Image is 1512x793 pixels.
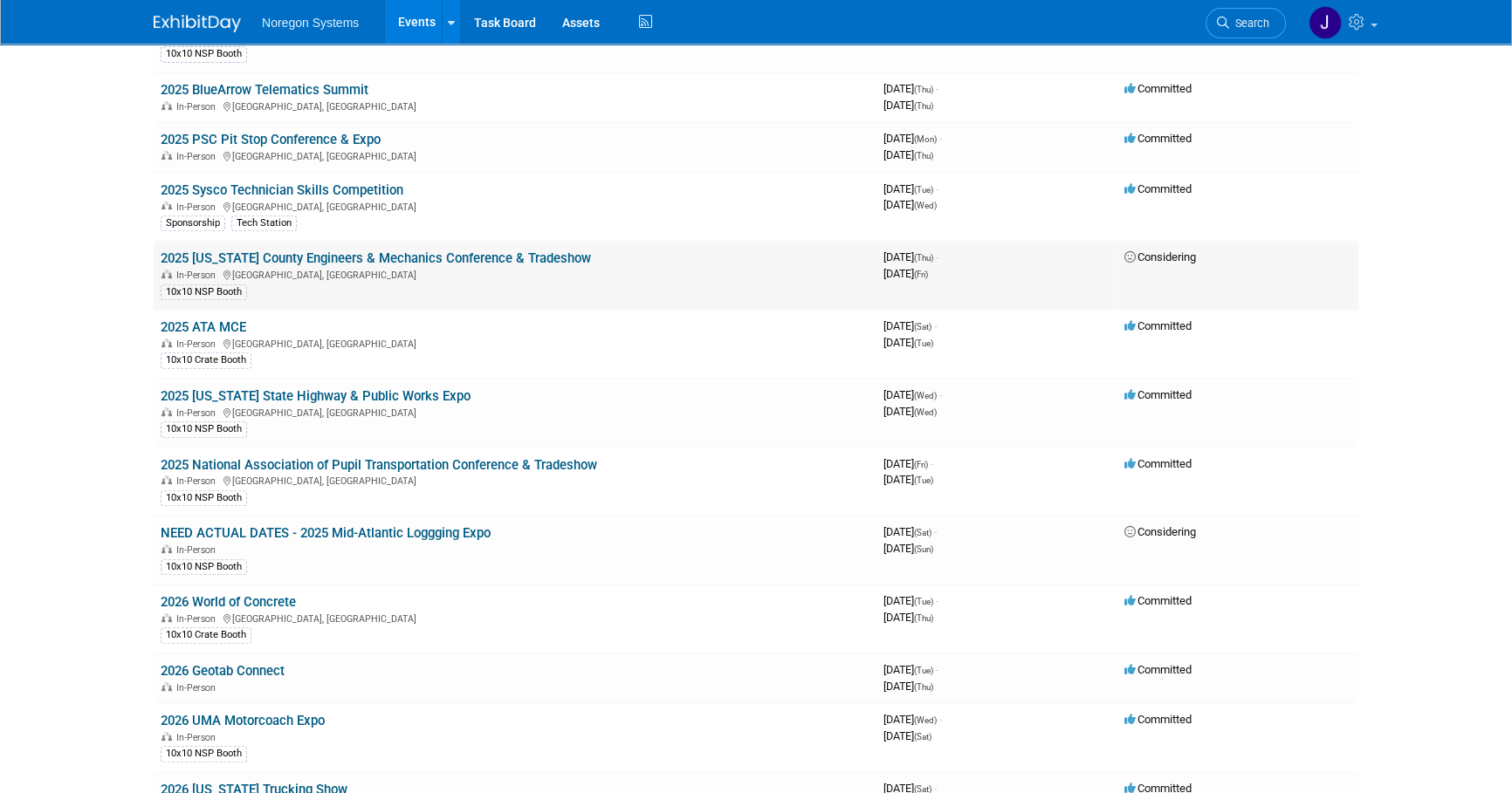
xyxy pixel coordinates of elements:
[176,682,221,694] span: In-Person
[162,475,172,484] img: In-Person Event
[934,525,937,538] span: -
[1124,457,1192,470] span: Committed
[162,270,172,278] img: In-Person Event
[161,352,251,368] div: 10x10 Crate Booth
[936,594,938,607] span: -
[162,682,172,691] img: In-Person Event
[883,405,937,418] span: [DATE]
[883,250,938,263] span: [DATE]
[176,475,221,487] span: In-Person
[883,99,933,112] span: [DATE]
[936,182,938,195] span: -
[176,338,221,350] span: In-Person
[914,613,933,623] span: (Thu)
[231,215,297,231] div: Tech Station
[914,666,933,675] span: (Tue)
[161,663,285,679] a: 2026 Geotab Connect
[883,336,933,349] span: [DATE]
[162,338,172,347] img: In-Person Event
[914,528,931,537] span: (Sat)
[176,732,221,743] span: In-Person
[161,82,368,98] a: 2025 BlueArrow Telematics Summit
[176,544,221,556] span: In-Person
[161,746,247,762] div: 10x10 NSP Booth
[883,729,931,742] span: [DATE]
[162,202,172,210] img: In-Person Event
[161,611,869,625] div: [GEOGRAPHIC_DATA], [GEOGRAPHIC_DATA]
[914,85,933,94] span: (Thu)
[161,99,869,113] div: [GEOGRAPHIC_DATA], [GEOGRAPHIC_DATA]
[914,253,933,263] span: (Thu)
[176,151,221,162] span: In-Person
[914,151,933,161] span: (Thu)
[883,542,933,555] span: [DATE]
[936,82,938,95] span: -
[883,473,933,486] span: [DATE]
[1124,132,1192,145] span: Committed
[883,713,942,726] span: [DATE]
[161,46,247,62] div: 10x10 NSP Booth
[162,613,172,622] img: In-Person Event
[914,544,933,554] span: (Sun)
[1124,594,1192,607] span: Committed
[883,663,938,676] span: [DATE]
[914,682,933,692] span: (Thu)
[883,525,937,538] span: [DATE]
[914,185,933,195] span: (Tue)
[914,101,933,111] span: (Thu)
[883,680,933,693] span: [DATE]
[914,270,928,279] span: (Fri)
[939,713,942,726] span: -
[936,663,938,676] span: -
[1124,713,1192,726] span: Committed
[914,597,933,606] span: (Tue)
[154,15,241,32] img: ExhibitDay
[161,457,597,473] a: 2025 National Association of Pupil Transportation Conference & Tradeshow
[914,322,931,332] span: (Sat)
[934,319,937,332] span: -
[161,182,403,198] a: 2025 Sysco Technician Skills Competition
[176,101,221,113] span: In-Person
[914,391,937,400] span: (Wed)
[161,284,247,300] div: 10x10 NSP Booth
[914,715,937,725] span: (Wed)
[1124,250,1196,263] span: Considering
[883,148,933,161] span: [DATE]
[936,250,938,263] span: -
[883,319,937,332] span: [DATE]
[161,267,869,281] div: [GEOGRAPHIC_DATA], [GEOGRAPHIC_DATA]
[914,475,933,485] span: (Tue)
[883,457,933,470] span: [DATE]
[161,594,296,610] a: 2026 World of Concrete
[161,388,471,404] a: 2025 [US_STATE] State Highway & Public Works Expo
[176,407,221,419] span: In-Person
[1124,319,1192,332] span: Committed
[914,460,928,469] span: (Fri)
[176,613,221,625] span: In-Person
[162,151,172,160] img: In-Person Event
[914,201,937,210] span: (Wed)
[939,388,942,401] span: -
[883,182,938,195] span: [DATE]
[162,732,172,741] img: In-Person Event
[161,319,246,335] a: 2025 ATA MCE
[162,544,172,553] img: In-Person Event
[1124,82,1192,95] span: Committed
[162,407,172,416] img: In-Person Event
[914,338,933,348] span: (Tue)
[1229,17,1269,30] span: Search
[883,388,942,401] span: [DATE]
[914,134,937,144] span: (Mon)
[161,336,869,350] div: [GEOGRAPHIC_DATA], [GEOGRAPHIC_DATA]
[161,559,247,575] div: 10x10 NSP Booth
[883,82,938,95] span: [DATE]
[161,473,869,487] div: [GEOGRAPHIC_DATA], [GEOGRAPHIC_DATA]
[1124,663,1192,676] span: Committed
[914,407,937,417] span: (Wed)
[883,594,938,607] span: [DATE]
[914,732,931,742] span: (Sat)
[1124,182,1192,195] span: Committed
[161,713,325,728] a: 2026 UMA Motorcoach Expo
[176,270,221,281] span: In-Person
[939,132,942,145] span: -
